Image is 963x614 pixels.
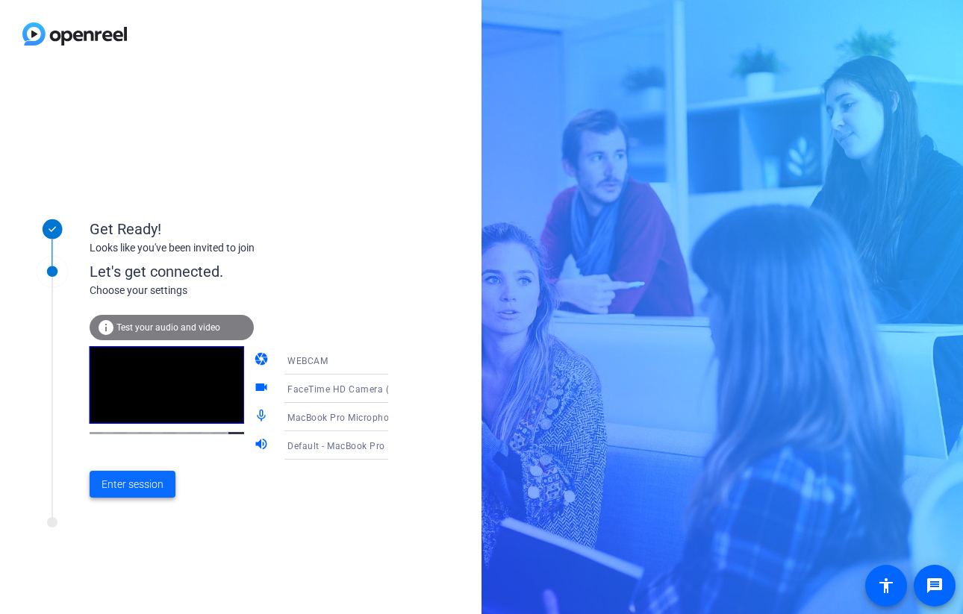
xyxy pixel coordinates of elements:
[254,436,272,454] mat-icon: volume_up
[254,408,272,426] mat-icon: mic_none
[90,471,175,498] button: Enter session
[287,411,440,423] span: MacBook Pro Microphone (Built-in)
[254,351,272,369] mat-icon: camera
[90,260,419,283] div: Let's get connected.
[254,380,272,398] mat-icon: videocam
[287,356,328,366] span: WEBCAM
[97,319,115,336] mat-icon: info
[102,477,163,492] span: Enter session
[287,383,446,395] span: FaceTime HD Camera (D288:[DATE])
[90,283,419,298] div: Choose your settings
[926,577,944,595] mat-icon: message
[287,439,467,451] span: Default - MacBook Pro Speakers (Built-in)
[116,322,220,333] span: Test your audio and video
[90,240,388,256] div: Looks like you've been invited to join
[90,218,388,240] div: Get Ready!
[877,577,895,595] mat-icon: accessibility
